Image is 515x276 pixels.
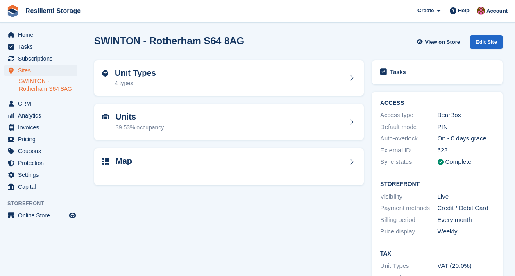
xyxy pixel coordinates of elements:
[18,65,67,76] span: Sites
[380,251,495,257] h2: Tax
[4,169,77,181] a: menu
[18,122,67,133] span: Invoices
[4,122,77,133] a: menu
[380,204,438,213] div: Payment methods
[116,112,164,122] h2: Units
[380,227,438,236] div: Price display
[415,35,463,49] a: View on Store
[470,35,503,49] div: Edit Site
[4,65,77,76] a: menu
[4,181,77,192] a: menu
[438,122,495,132] div: PIN
[18,98,67,109] span: CRM
[380,100,495,106] h2: ACCESS
[438,215,495,225] div: Every month
[18,29,67,41] span: Home
[477,7,485,15] img: Kerrie Whiteley
[390,68,406,76] h2: Tasks
[116,123,164,132] div: 39.53% occupancy
[380,146,438,155] div: External ID
[18,133,67,145] span: Pricing
[19,77,77,93] a: SWINTON - Rotherham S64 8AG
[18,145,67,157] span: Coupons
[22,4,84,18] a: Resilienti Storage
[380,157,438,167] div: Sync status
[94,35,244,46] h2: SWINTON - Rotherham S64 8AG
[102,70,108,77] img: unit-type-icn-2b2737a686de81e16bb02015468b77c625bbabd49415b5ef34ead5e3b44a266d.svg
[438,111,495,120] div: BearBox
[18,157,67,169] span: Protection
[94,148,364,186] a: Map
[438,146,495,155] div: 623
[18,110,67,121] span: Analytics
[18,53,67,64] span: Subscriptions
[4,29,77,41] a: menu
[18,41,67,52] span: Tasks
[4,210,77,221] a: menu
[380,122,438,132] div: Default mode
[102,158,109,165] img: map-icn-33ee37083ee616e46c38cad1a60f524a97daa1e2b2c8c0bc3eb3415660979fc1.svg
[438,227,495,236] div: Weekly
[18,169,67,181] span: Settings
[380,215,438,225] div: Billing period
[18,181,67,192] span: Capital
[380,181,495,188] h2: Storefront
[18,210,67,221] span: Online Store
[417,7,434,15] span: Create
[115,68,156,78] h2: Unit Types
[380,261,438,271] div: Unit Types
[7,5,19,17] img: stora-icon-8386f47178a22dfd0bd8f6a31ec36ba5ce8667c1dd55bd0f319d3a0aa187defe.svg
[4,110,77,121] a: menu
[470,35,503,52] a: Edit Site
[438,192,495,201] div: Live
[4,41,77,52] a: menu
[438,134,495,143] div: On - 0 days grace
[445,157,472,167] div: Complete
[425,38,460,46] span: View on Store
[94,104,364,140] a: Units 39.53% occupancy
[4,53,77,64] a: menu
[486,7,508,15] span: Account
[4,157,77,169] a: menu
[380,134,438,143] div: Auto-overlock
[458,7,470,15] span: Help
[380,111,438,120] div: Access type
[380,192,438,201] div: Visibility
[68,210,77,220] a: Preview store
[94,60,364,96] a: Unit Types 4 types
[116,156,132,166] h2: Map
[4,133,77,145] a: menu
[4,145,77,157] a: menu
[4,98,77,109] a: menu
[115,79,156,88] div: 4 types
[102,114,109,120] img: unit-icn-7be61d7bf1b0ce9d3e12c5938cc71ed9869f7b940bace4675aadf7bd6d80202e.svg
[7,199,82,208] span: Storefront
[438,204,495,213] div: Credit / Debit Card
[438,261,495,271] div: VAT (20.0%)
